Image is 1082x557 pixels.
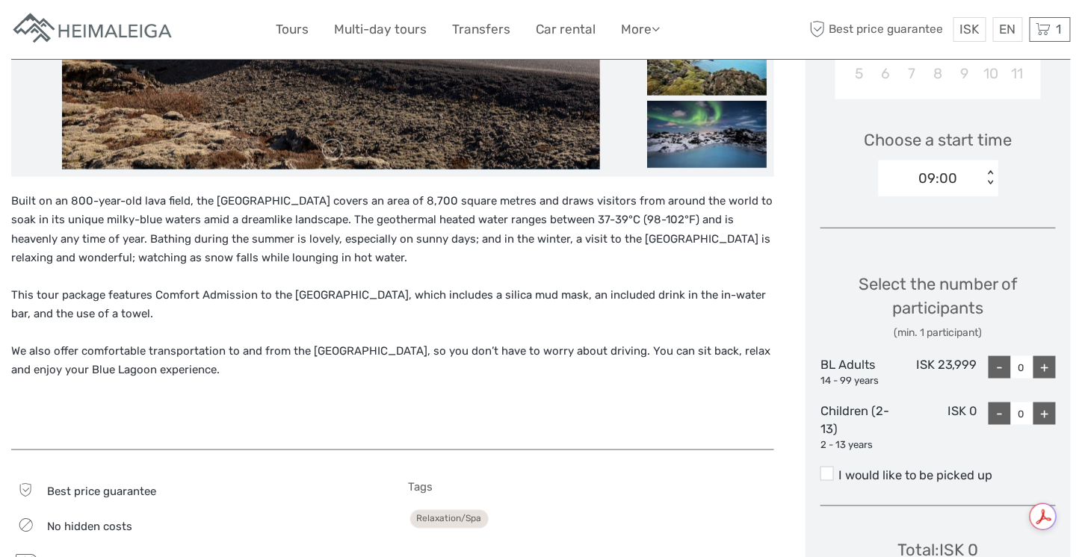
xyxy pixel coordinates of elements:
div: 09:00 [919,169,958,188]
div: ISK 0 [899,402,977,452]
a: Car rental [537,19,596,40]
a: Tours [276,19,309,40]
div: 14 - 99 years [820,374,899,388]
p: We also offer comfortable transportation to and from the [GEOGRAPHIC_DATA], so you don’t have to ... [11,342,774,380]
div: Choose Sunday, October 5th, 2025 [846,61,872,86]
div: < > [983,170,996,186]
div: Choose Tuesday, October 7th, 2025 [899,61,925,86]
div: Choose Monday, October 6th, 2025 [873,61,899,86]
p: Built on an 800-year-old lava field, the [GEOGRAPHIC_DATA] covers an area of 8,700 square metres ... [11,192,774,268]
a: Relaxation/Spa [410,510,489,529]
span: 1 [1054,22,1064,37]
div: Choose Saturday, October 11th, 2025 [1004,61,1030,86]
a: Multi-day tours [335,19,427,40]
span: Choose a start time [864,128,1013,152]
div: BL Adults [820,356,899,388]
div: + [1033,402,1056,425]
button: Open LiveChat chat widget [172,23,190,41]
p: We're away right now. Please check back later! [21,26,169,38]
div: 2 - 13 years [820,438,899,452]
div: Choose Wednesday, October 8th, 2025 [925,61,951,86]
a: Transfers [453,19,511,40]
img: Apartments in Reykjavik [11,11,176,48]
div: EN [993,17,1023,42]
div: (min. 1 participant) [820,326,1056,340]
span: No hidden costs [47,520,132,534]
div: ISK 23,999 [899,356,977,388]
div: + [1033,356,1056,379]
span: Best price guarantee [806,17,950,42]
img: 8f3a4c9496bb44c88263dc683d0f09e7_slider_thumbnail.jpg [647,101,767,168]
label: I would like to be picked up [820,467,1056,485]
h5: Tags [409,480,775,494]
div: Select the number of participants [820,273,1056,340]
div: Children (2-13) [820,402,899,452]
img: a430c1daa0b3402bb94dd209b2d45b28_slider_thumbnail.jpg [647,28,767,96]
div: Choose Thursday, October 9th, 2025 [951,61,977,86]
span: ISK [960,22,980,37]
div: Choose Friday, October 10th, 2025 [977,61,1004,86]
div: - [989,356,1011,379]
span: Best price guarantee [47,485,156,498]
div: - [989,402,1011,425]
p: This tour package features Comfort Admission to the [GEOGRAPHIC_DATA], which includes a silica mu... [11,286,774,324]
a: More [622,19,661,40]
